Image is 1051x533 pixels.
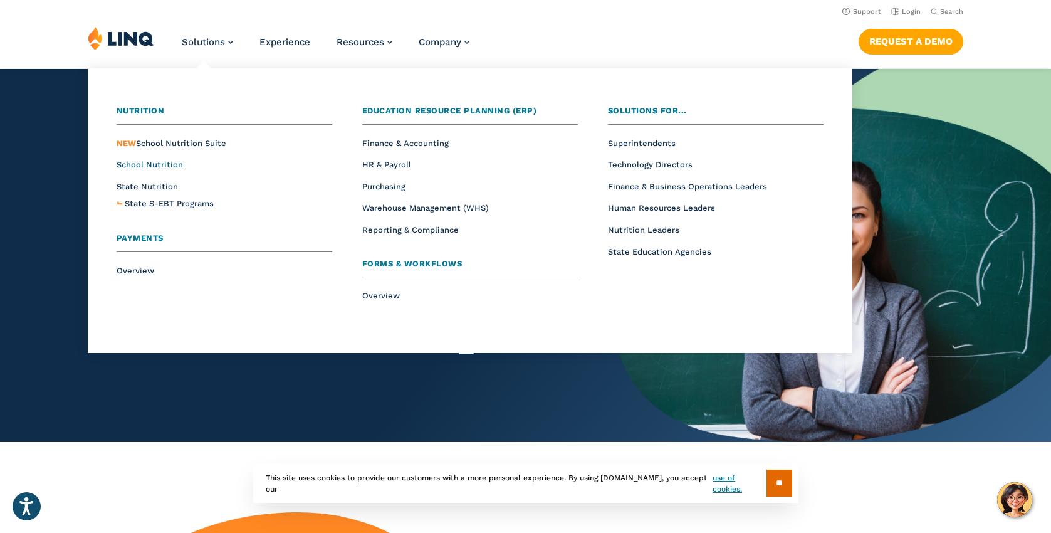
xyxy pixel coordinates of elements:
a: State Education Agencies [608,247,711,256]
a: Reporting & Compliance [362,225,459,235]
a: Nutrition [117,105,332,125]
a: use of cookies. [713,472,766,495]
a: Finance & Accounting [362,139,449,148]
a: State Nutrition [117,182,178,191]
span: Resources [337,36,384,48]
a: Support [842,8,881,16]
span: Company [419,36,461,48]
a: Education Resource Planning (ERP) [362,105,578,125]
span: Payments [117,233,164,243]
a: Nutrition Leaders [608,225,679,235]
span: Search [940,8,963,16]
a: Experience [259,36,310,48]
button: Open Search Bar [931,7,963,16]
a: Overview [117,266,154,275]
nav: Button Navigation [859,26,963,54]
div: This site uses cookies to provide our customers with a more personal experience. By using [DOMAIN... [253,463,798,503]
a: School Nutrition [117,160,183,169]
a: Finance & Business Operations Leaders [608,182,767,191]
span: Nutrition [117,106,165,115]
a: Purchasing [362,182,405,191]
span: State S-EBT Programs [125,199,214,208]
span: School Nutrition Suite [117,139,226,148]
a: Request a Demo [859,29,963,54]
a: Warehouse Management (WHS) [362,203,489,213]
a: Payments [117,232,332,252]
a: Login [891,8,921,16]
nav: Primary Navigation [182,26,469,68]
img: LINQ | K‑12 Software [88,26,154,50]
a: HR & Payroll [362,160,411,169]
a: State S-EBT Programs [125,198,214,211]
a: Solutions [182,36,233,48]
button: Hello, have a question? Let’s chat. [997,482,1032,517]
a: Resources [337,36,392,48]
span: Forms & Workflows [362,259,463,268]
a: Superintendents [608,139,676,148]
a: Forms & Workflows [362,258,578,278]
a: Technology Directors [608,160,693,169]
span: Education Resource Planning (ERP) [362,106,537,115]
a: Human Resources Leaders [608,203,715,213]
a: NEWSchool Nutrition Suite [117,139,226,148]
span: Solutions [182,36,225,48]
span: NEW [117,139,136,148]
a: Overview [362,291,400,300]
a: Company [419,36,469,48]
a: Solutions for... [608,105,824,125]
span: Solutions for... [608,106,687,115]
